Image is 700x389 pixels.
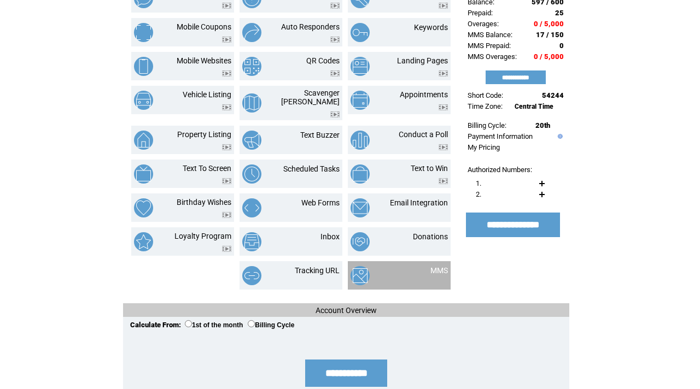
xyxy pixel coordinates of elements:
[177,22,231,31] a: Mobile Coupons
[222,104,231,110] img: video.png
[330,3,340,9] img: video.png
[468,121,506,129] span: Billing Cycle:
[468,9,493,17] span: Prepaid:
[351,266,370,285] img: mms.png
[222,37,231,43] img: video.png
[468,166,532,174] span: Authorized Numbers:
[242,198,261,217] img: web-forms.png
[468,132,533,140] a: Payment Information
[468,52,517,61] span: MMS Overages:
[515,103,553,110] span: Central Time
[468,20,499,28] span: Overages:
[134,23,153,42] img: mobile-coupons.png
[351,57,370,76] img: landing-pages.png
[248,320,255,327] input: Billing Cycle
[535,121,550,129] span: 20th
[134,131,153,150] img: property-listing.png
[555,9,564,17] span: 25
[242,164,261,184] img: scheduled-tasks.png
[413,232,448,241] a: Donations
[351,232,370,251] img: donations.png
[476,179,481,187] span: 1.
[177,56,231,65] a: Mobile Websites
[248,321,294,329] label: Billing Cycle
[242,266,261,285] img: tracking-url.png
[399,130,448,139] a: Conduct a Poll
[134,164,153,184] img: text-to-screen.png
[439,104,448,110] img: video.png
[468,31,512,39] span: MMS Balance:
[283,164,340,173] a: Scheduled Tasks
[534,52,564,61] span: 0 / 5,000
[351,131,370,150] img: conduct-a-poll.png
[316,306,377,315] span: Account Overview
[468,102,503,110] span: Time Zone:
[222,70,231,76] img: video.png
[185,321,243,329] label: 1st of the month
[397,56,448,65] a: Landing Pages
[439,3,448,9] img: video.png
[330,70,340,76] img: video.png
[439,144,448,150] img: video.png
[242,232,261,251] img: inbox.png
[439,70,448,76] img: video.png
[134,57,153,76] img: mobile-websites.png
[222,144,231,150] img: video.png
[242,23,261,42] img: auto-responders.png
[183,164,231,173] a: Text To Screen
[351,198,370,217] img: email-integration.png
[476,190,481,198] span: 2.
[134,232,153,251] img: loyalty-program.png
[439,178,448,184] img: video.png
[295,266,340,275] a: Tracking URL
[222,178,231,184] img: video.png
[468,143,500,151] a: My Pricing
[222,246,231,252] img: video.png
[351,164,370,184] img: text-to-win.png
[542,91,564,99] span: 54244
[390,198,448,207] a: Email Integration
[536,31,564,39] span: 17 / 150
[301,198,340,207] a: Web Forms
[174,232,231,240] a: Loyalty Program
[242,57,261,76] img: qr-codes.png
[222,212,231,218] img: video.png
[177,198,231,207] a: Birthday Wishes
[281,22,340,31] a: Auto Responders
[414,23,448,32] a: Keywords
[306,56,340,65] a: QR Codes
[330,111,340,117] img: video.png
[468,91,503,99] span: Short Code:
[468,42,511,50] span: MMS Prepaid:
[555,134,563,139] img: help.gif
[134,91,153,110] img: vehicle-listing.png
[222,3,231,9] img: video.png
[400,90,448,99] a: Appointments
[534,20,564,28] span: 0 / 5,000
[300,131,340,139] a: Text Buzzer
[320,232,340,241] a: Inbox
[430,266,448,275] a: MMS
[351,91,370,110] img: appointments.png
[134,198,153,217] img: birthday-wishes.png
[242,131,261,150] img: text-buzzer.png
[351,23,370,42] img: keywords.png
[130,321,181,329] span: Calculate From:
[559,42,564,50] span: 0
[185,320,192,327] input: 1st of the month
[183,90,231,99] a: Vehicle Listing
[411,164,448,173] a: Text to Win
[330,37,340,43] img: video.png
[281,89,340,106] a: Scavenger [PERSON_NAME]
[177,130,231,139] a: Property Listing
[242,93,261,113] img: scavenger-hunt.png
